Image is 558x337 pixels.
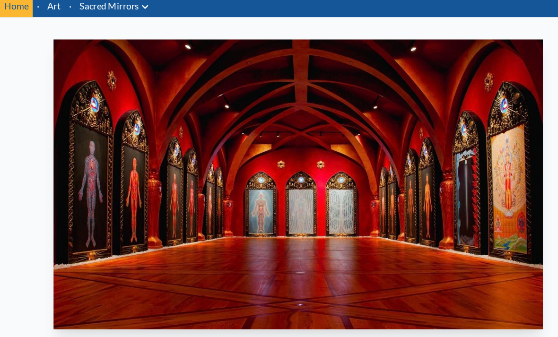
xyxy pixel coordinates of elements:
a: Home [6,0,28,11]
img: sacred-mirrors-room-entheon.jpg [52,37,506,306]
